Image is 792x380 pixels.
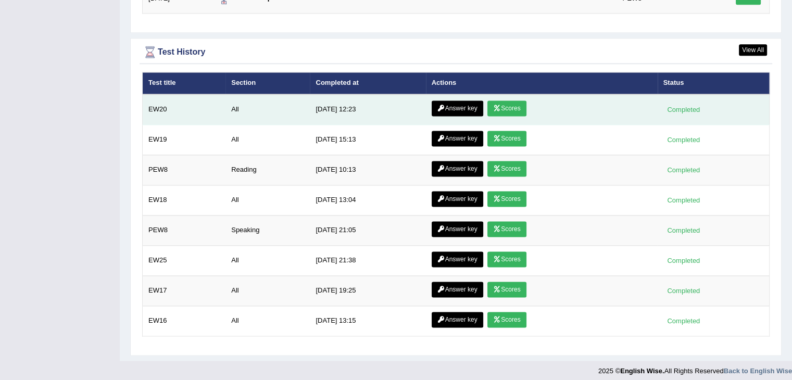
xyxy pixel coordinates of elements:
[426,72,658,94] th: Actions
[143,155,226,185] td: PEW8
[658,72,770,94] th: Status
[663,285,704,296] div: Completed
[143,94,226,125] td: EW20
[663,164,704,175] div: Completed
[663,315,704,326] div: Completed
[487,100,526,116] a: Scores
[487,161,526,176] a: Scores
[663,225,704,236] div: Completed
[663,134,704,145] div: Completed
[225,72,310,94] th: Section
[432,100,483,116] a: Answer key
[598,361,792,376] div: 2025 © All Rights Reserved
[225,275,310,306] td: All
[310,275,425,306] td: [DATE] 19:25
[225,94,310,125] td: All
[487,191,526,207] a: Scores
[487,221,526,237] a: Scores
[620,367,664,375] strong: English Wise.
[225,245,310,275] td: All
[142,44,770,60] div: Test History
[724,367,792,375] a: Back to English Wise
[432,191,483,207] a: Answer key
[225,185,310,215] td: All
[663,104,704,115] div: Completed
[143,275,226,306] td: EW17
[225,155,310,185] td: Reading
[432,282,483,297] a: Answer key
[663,255,704,266] div: Completed
[143,215,226,245] td: PEW8
[310,155,425,185] td: [DATE] 10:13
[432,131,483,146] a: Answer key
[143,306,226,336] td: EW16
[225,124,310,155] td: All
[487,251,526,267] a: Scores
[310,185,425,215] td: [DATE] 13:04
[225,306,310,336] td: All
[143,124,226,155] td: EW19
[432,221,483,237] a: Answer key
[310,215,425,245] td: [DATE] 21:05
[432,161,483,176] a: Answer key
[487,312,526,327] a: Scores
[739,44,767,56] a: View All
[310,306,425,336] td: [DATE] 13:15
[143,72,226,94] th: Test title
[310,94,425,125] td: [DATE] 12:23
[310,245,425,275] td: [DATE] 21:38
[310,124,425,155] td: [DATE] 15:13
[487,282,526,297] a: Scores
[432,312,483,327] a: Answer key
[310,72,425,94] th: Completed at
[143,245,226,275] td: EW25
[663,195,704,206] div: Completed
[432,251,483,267] a: Answer key
[225,215,310,245] td: Speaking
[487,131,526,146] a: Scores
[143,185,226,215] td: EW18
